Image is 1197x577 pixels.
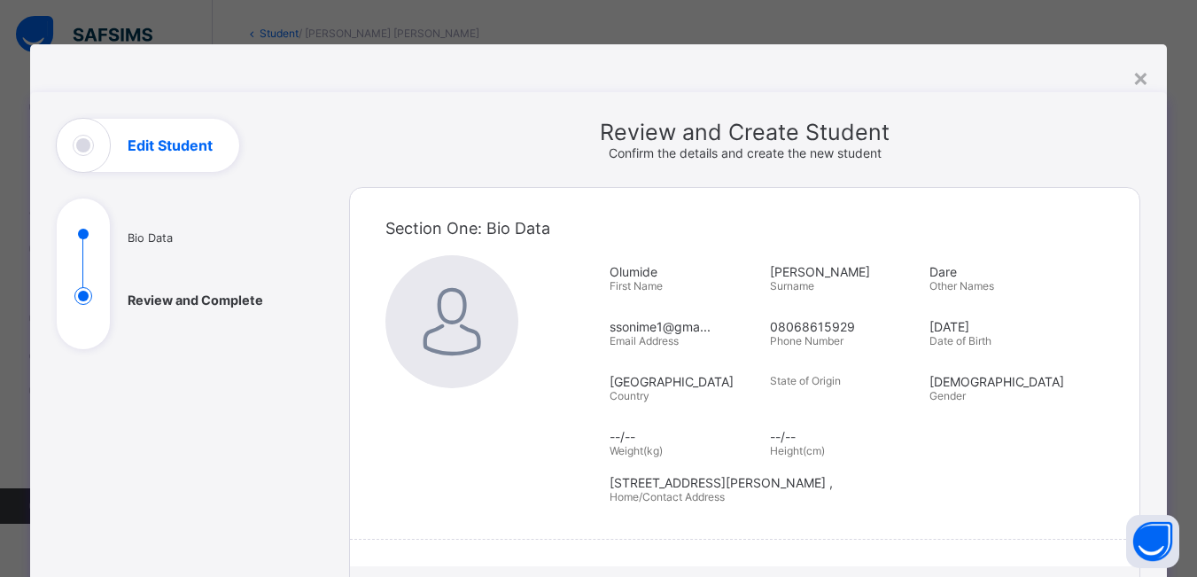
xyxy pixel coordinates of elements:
[929,374,1080,389] span: [DEMOGRAPHIC_DATA]
[770,429,921,444] span: --/--
[929,264,1080,279] span: Dare
[770,264,921,279] span: [PERSON_NAME]
[610,490,725,503] span: Home/Contact Address
[770,279,814,292] span: Surname
[610,279,663,292] span: First Name
[1126,515,1179,568] button: Open asap
[1132,62,1149,92] div: ×
[770,319,921,334] span: 08068615929
[128,138,213,152] h1: Edit Student
[770,334,843,347] span: Phone Number
[610,475,1113,490] span: [STREET_ADDRESS][PERSON_NAME] ,
[610,444,663,457] span: Weight(kg)
[610,264,760,279] span: Olumide
[770,444,825,457] span: Height(cm)
[929,319,1080,334] span: [DATE]
[929,389,966,402] span: Gender
[770,374,841,387] span: State of Origin
[610,429,760,444] span: --/--
[385,255,518,388] img: default.svg
[609,145,882,160] span: Confirm the details and create the new student
[929,334,991,347] span: Date of Birth
[929,279,994,292] span: Other Names
[610,319,760,334] span: ssonime1@gma...
[610,389,649,402] span: Country
[610,374,760,389] span: [GEOGRAPHIC_DATA]
[610,334,679,347] span: Email Address
[349,119,1140,145] span: Review and Create Student
[385,219,550,238] span: Section One: Bio Data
